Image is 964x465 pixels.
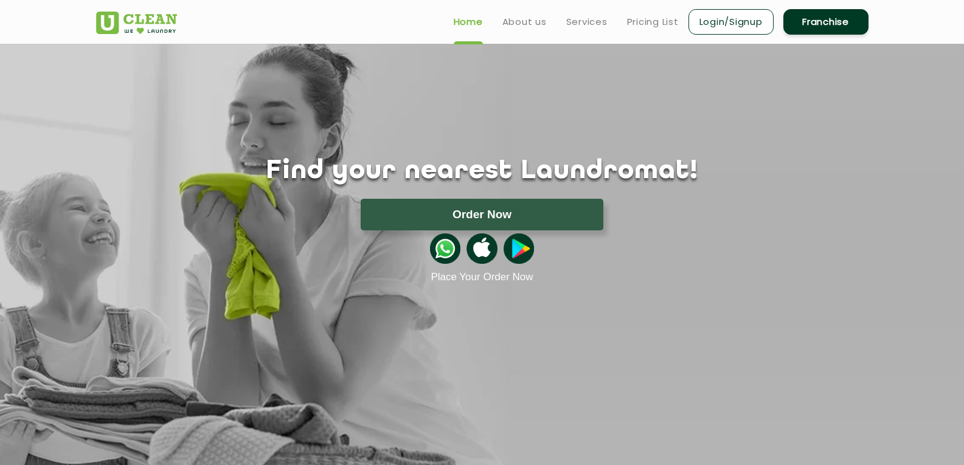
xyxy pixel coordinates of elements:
a: Services [566,15,608,29]
h1: Find your nearest Laundromat! [87,156,878,187]
a: Franchise [783,9,869,35]
img: apple-icon.png [466,233,497,264]
img: whatsappicon.png [430,233,460,264]
img: playstoreicon.png [504,233,534,264]
img: UClean Laundry and Dry Cleaning [96,12,177,34]
a: Pricing List [627,15,679,29]
a: Place Your Order Now [431,271,533,283]
a: Home [454,15,483,29]
a: About us [502,15,547,29]
a: Login/Signup [688,9,774,35]
button: Order Now [361,199,603,230]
